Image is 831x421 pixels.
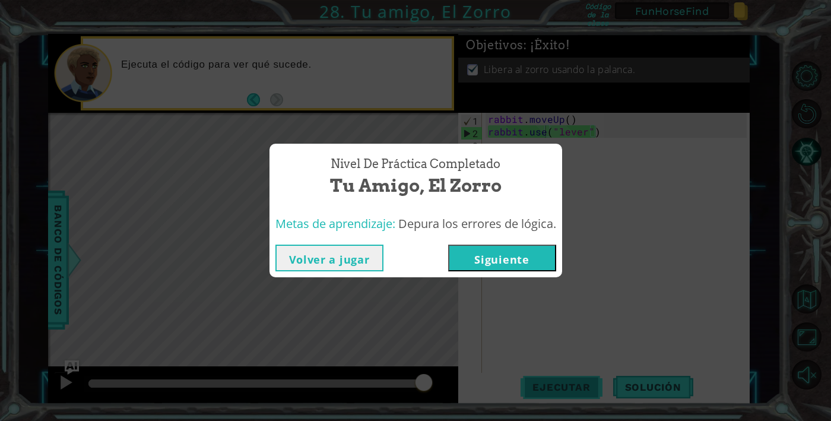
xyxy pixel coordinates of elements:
span: Nivel de práctica Completado [331,156,500,173]
span: Metas de aprendizaje: [275,216,395,232]
button: Siguiente [448,245,556,271]
span: Depura los errores de lógica. [398,216,556,232]
span: Tu amigo, El Zorro [330,173,502,198]
button: Volver a jugar [275,245,383,271]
